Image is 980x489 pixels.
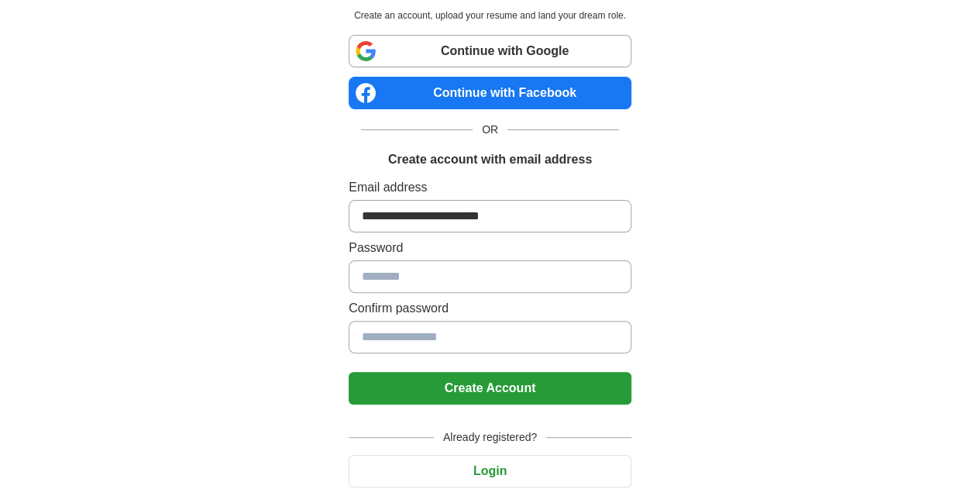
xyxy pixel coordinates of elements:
[349,239,631,257] label: Password
[473,122,507,138] span: OR
[349,455,631,487] button: Login
[349,77,631,109] a: Continue with Facebook
[349,464,631,477] a: Login
[349,299,631,318] label: Confirm password
[349,35,631,67] a: Continue with Google
[434,429,546,446] span: Already registered?
[352,9,628,22] p: Create an account, upload your resume and land your dream role.
[349,178,631,197] label: Email address
[349,372,631,405] button: Create Account
[388,150,592,169] h1: Create account with email address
